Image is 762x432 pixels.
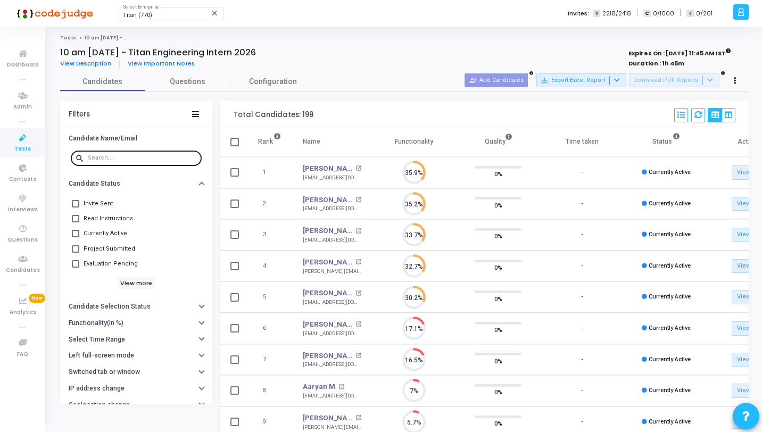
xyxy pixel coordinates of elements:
[120,60,203,67] a: View Important Notes
[303,423,361,431] div: [PERSON_NAME][EMAIL_ADDRESS][DOMAIN_NAME]
[69,180,120,188] h6: Candidate Status
[123,12,152,19] span: Titan (770)
[303,136,320,147] div: Name
[69,303,151,311] h6: Candidate Selection Status
[13,103,32,112] span: Admin
[636,7,638,19] span: |
[75,153,88,163] mat-icon: search
[303,257,353,268] a: [PERSON_NAME]
[60,130,212,146] button: Candidate Name/Email
[465,73,528,87] button: Add Candidates
[118,277,155,289] h6: View more
[303,268,361,276] div: [PERSON_NAME][EMAIL_ADDRESS][DOMAIN_NAME]
[602,9,631,18] span: 2218/2418
[29,294,45,303] span: New
[6,266,40,275] span: Candidates
[469,77,477,84] mat-icon: person_add_alt
[355,321,361,327] mat-icon: open_in_new
[60,35,76,41] a: Tests
[303,205,361,213] div: [EMAIL_ADDRESS][DOMAIN_NAME]
[649,356,691,363] span: Currently Active
[60,59,111,68] span: View Description
[355,415,361,421] mat-icon: open_in_new
[372,127,456,157] th: Functionality
[303,298,361,306] div: [EMAIL_ADDRESS][DOMAIN_NAME]
[643,10,650,18] span: C
[581,200,583,209] div: -
[494,355,502,366] span: 0%
[10,308,36,317] span: Analytics
[494,200,502,210] span: 0%
[581,386,583,395] div: -
[566,136,599,147] div: Time taken
[624,127,708,157] th: Status
[680,7,681,19] span: |
[303,226,353,236] a: [PERSON_NAME]
[649,418,691,425] span: Currently Active
[355,353,361,359] mat-icon: open_in_new
[581,324,583,333] div: -
[247,157,292,188] td: 1
[60,380,212,397] button: IP address change
[60,347,212,364] button: Left full-screen mode
[628,46,731,58] strong: Expires On : [DATE] 11:45 AM IST
[69,110,90,119] div: Filters
[247,344,292,376] td: 7
[303,174,361,182] div: [EMAIL_ADDRESS][DOMAIN_NAME]
[494,169,502,179] span: 0%
[649,231,691,238] span: Currently Active
[69,368,140,376] h6: Switched tab or window
[303,361,361,369] div: [EMAIL_ADDRESS][DOMAIN_NAME]
[303,413,353,423] a: [PERSON_NAME]
[84,197,113,210] span: Invite Sent
[568,9,589,18] label: Invites:
[355,290,361,296] mat-icon: open_in_new
[581,293,583,302] div: -
[708,108,735,122] div: View Options
[303,195,353,205] a: [PERSON_NAME]
[494,231,502,242] span: 0%
[581,418,583,427] div: -
[303,381,335,392] a: Aaryan M
[60,176,212,192] button: Candidate Status
[69,336,125,344] h6: Select Time Range
[247,251,292,282] td: 4
[303,288,353,298] a: [PERSON_NAME]
[84,227,127,240] span: Currently Active
[303,319,353,330] a: [PERSON_NAME]
[581,168,583,177] div: -
[649,169,691,176] span: Currently Active
[355,197,361,203] mat-icon: open_in_new
[494,387,502,397] span: 0%
[249,76,297,87] span: Configuration
[541,77,548,84] mat-icon: save_alt
[247,375,292,406] td: 8
[581,355,583,364] div: -
[88,155,197,161] input: Search...
[303,163,353,174] a: [PERSON_NAME]
[494,293,502,304] span: 0%
[60,331,212,347] button: Select Time Range
[145,76,230,87] span: Questions
[7,61,39,70] span: Dashboard
[211,9,219,18] mat-icon: Clear
[247,127,292,157] th: Rank
[303,392,361,400] div: [EMAIL_ADDRESS][DOMAIN_NAME]
[653,9,674,18] span: 0/1000
[247,188,292,220] td: 2
[60,298,212,315] button: Candidate Selection Status
[85,35,203,41] span: 10 am [DATE] - Titan Engineering Intern 2026
[247,219,292,251] td: 3
[355,228,361,234] mat-icon: open_in_new
[69,319,123,327] h6: Functionality(in %)
[456,127,540,157] th: Quality
[494,262,502,273] span: 0%
[7,236,38,245] span: Questions
[60,60,120,67] a: View Description
[234,111,313,119] div: Total Candidates: 199
[84,257,138,270] span: Evaluation Pending
[60,397,212,413] button: Geolocation change
[13,3,93,24] img: logo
